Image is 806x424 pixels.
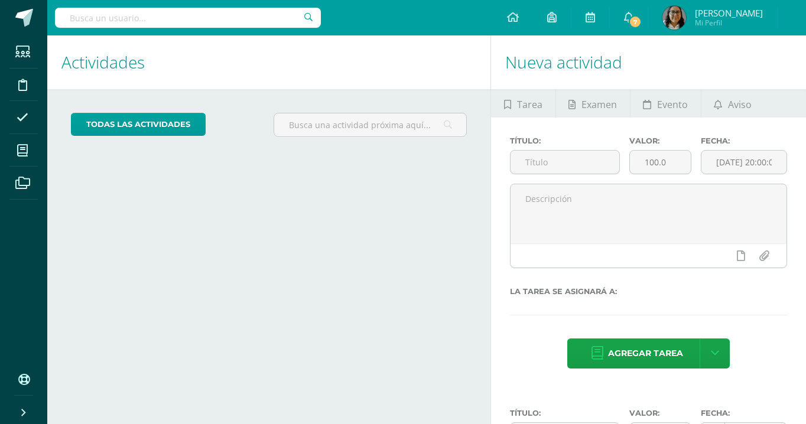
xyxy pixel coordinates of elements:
[556,89,630,118] a: Examen
[630,151,691,174] input: Puntos máximos
[630,89,701,118] a: Evento
[55,8,321,28] input: Busca un usuario...
[701,136,787,145] label: Fecha:
[505,35,792,89] h1: Nueva actividad
[701,89,765,118] a: Aviso
[274,113,466,136] input: Busca una actividad próxima aquí...
[581,90,617,119] span: Examen
[71,113,206,136] a: todas las Actividades
[657,90,688,119] span: Evento
[629,136,691,145] label: Valor:
[510,409,620,418] label: Título:
[517,90,542,119] span: Tarea
[510,287,787,296] label: La tarea se asignará a:
[608,339,683,368] span: Agregar tarea
[510,136,620,145] label: Título:
[728,90,752,119] span: Aviso
[629,15,642,28] span: 7
[662,6,686,30] img: 23d0ae235d7beccb18ed4a1acd7fe956.png
[491,89,555,118] a: Tarea
[695,7,763,19] span: [PERSON_NAME]
[695,18,763,28] span: Mi Perfil
[61,35,476,89] h1: Actividades
[629,409,691,418] label: Valor:
[701,151,786,174] input: Fecha de entrega
[511,151,619,174] input: Título
[701,409,787,418] label: Fecha:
